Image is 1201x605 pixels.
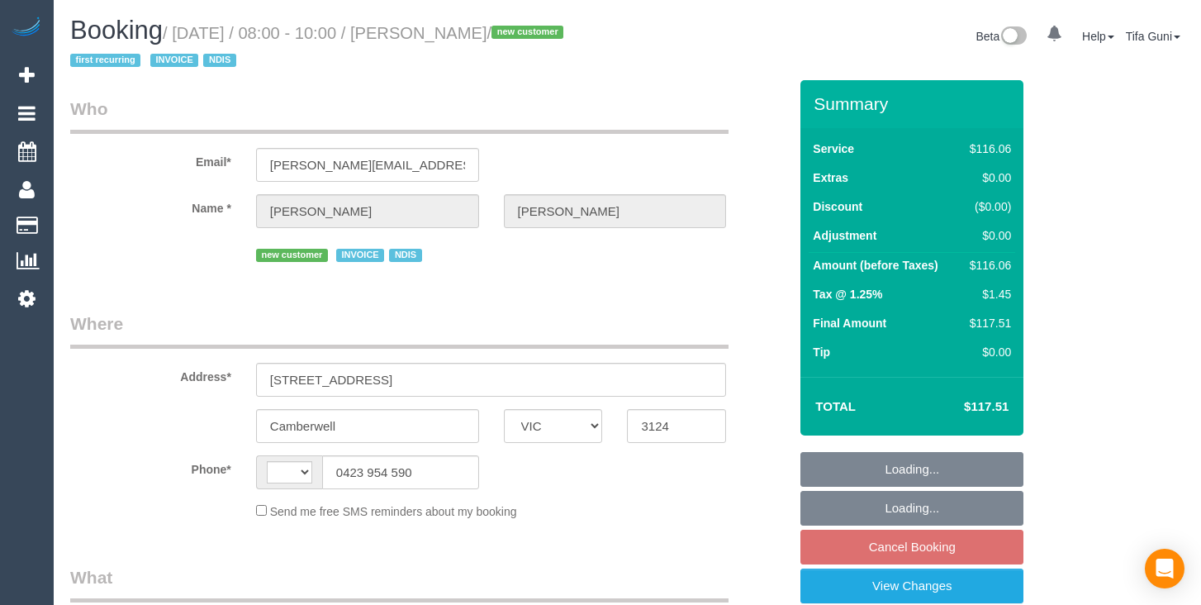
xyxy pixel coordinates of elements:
label: Tip [813,344,830,360]
img: New interface [999,26,1027,48]
div: $0.00 [963,227,1011,244]
div: $1.45 [963,286,1011,302]
div: $117.51 [963,315,1011,331]
div: $0.00 [963,169,1011,186]
div: $116.06 [963,141,1011,157]
div: Open Intercom Messenger [1145,549,1184,588]
legend: Who [70,97,729,134]
span: Send me free SMS reminders about my booking [270,505,517,518]
label: Name * [58,194,244,217]
a: View Changes [800,569,1023,603]
input: Post Code* [627,409,726,443]
span: new customer [491,26,563,39]
label: Adjustment [813,227,876,244]
span: first recurring [70,54,140,67]
label: Final Amount [813,315,886,331]
input: Last Name* [504,194,727,228]
div: $116.06 [963,257,1011,274]
strong: Total [815,399,856,413]
span: Booking [70,16,163,45]
img: Automaid Logo [10,17,43,40]
a: Tifa Guni [1126,30,1180,43]
small: / [DATE] / 08:00 - 10:00 / [PERSON_NAME] [70,24,568,70]
span: INVOICE [150,54,198,67]
input: Phone* [322,455,479,489]
a: Beta [976,30,1027,43]
div: ($0.00) [963,198,1011,215]
legend: Where [70,312,729,349]
label: Email* [58,148,244,170]
span: new customer [256,249,328,262]
legend: What [70,565,729,603]
input: Email* [256,148,479,182]
label: Discount [813,198,862,215]
h4: $117.51 [914,400,1009,414]
label: Service [813,141,854,157]
label: Tax @ 1.25% [813,286,882,302]
span: INVOICE [336,249,384,262]
input: Suburb* [256,409,479,443]
span: NDIS [203,54,235,67]
div: $0.00 [963,344,1011,360]
label: Address* [58,363,244,385]
a: Help [1082,30,1114,43]
label: Phone* [58,455,244,478]
label: Extras [813,169,848,186]
span: NDIS [389,249,421,262]
h3: Summary [814,94,1015,113]
label: Amount (before Taxes) [813,257,938,274]
input: First Name* [256,194,479,228]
